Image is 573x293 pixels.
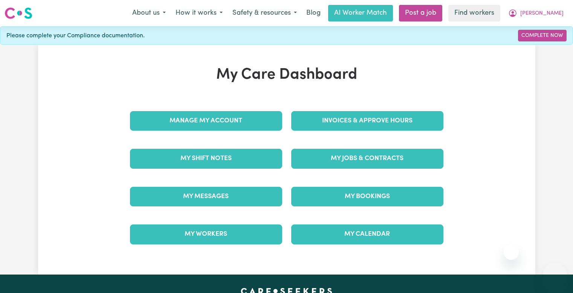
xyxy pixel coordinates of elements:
a: AI Worker Match [328,5,393,21]
button: How it works [171,5,228,21]
a: Find workers [448,5,500,21]
a: Careseekers logo [5,5,32,22]
a: My Jobs & Contracts [291,149,443,168]
a: Manage My Account [130,111,282,131]
a: Post a job [399,5,442,21]
h1: My Care Dashboard [125,66,448,84]
button: About us [127,5,171,21]
a: My Workers [130,224,282,244]
a: My Calendar [291,224,443,244]
span: [PERSON_NAME] [520,9,564,18]
a: Complete Now [518,30,567,41]
span: Please complete your Compliance documentation. [6,31,145,40]
iframe: Close message [504,245,519,260]
a: My Shift Notes [130,149,282,168]
button: Safety & resources [228,5,302,21]
a: My Bookings [291,187,443,206]
img: Careseekers logo [5,6,32,20]
a: My Messages [130,187,282,206]
button: My Account [503,5,568,21]
a: Invoices & Approve Hours [291,111,443,131]
a: Blog [302,5,325,21]
iframe: Button to launch messaging window [543,263,567,287]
